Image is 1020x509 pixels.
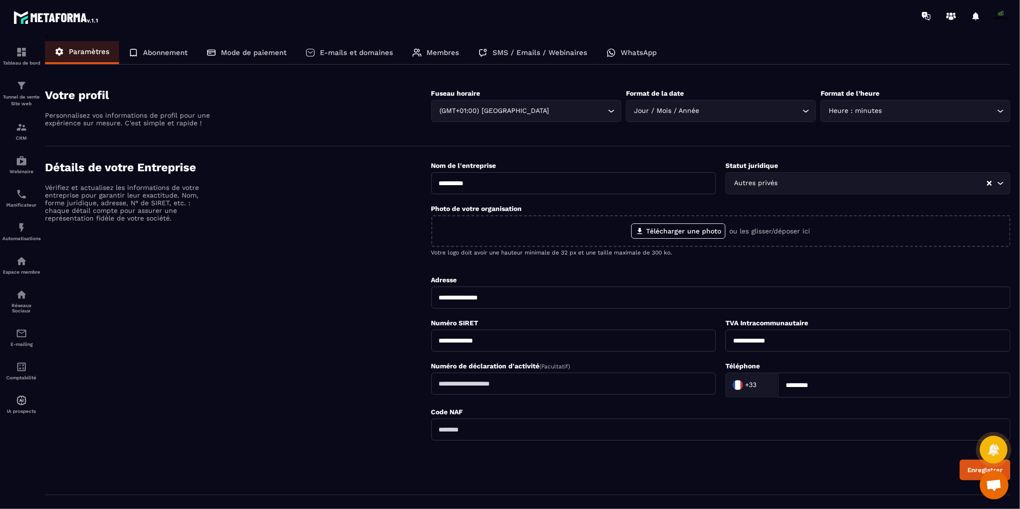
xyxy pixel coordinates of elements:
[431,362,570,370] label: Numéro de déclaration d'activité
[758,378,768,392] input: Search for option
[2,375,41,380] p: Comptabilité
[551,106,605,116] input: Search for option
[16,395,27,406] img: automations
[16,188,27,200] img: scheduler
[702,106,800,116] input: Search for option
[16,80,27,91] img: formation
[2,215,41,248] a: automationsautomationsAutomatisations
[2,236,41,241] p: Automatisations
[16,289,27,300] img: social-network
[960,460,1010,480] button: Enregistrer
[821,100,1010,122] div: Search for option
[621,48,657,57] p: WhatsApp
[2,321,41,354] a: emailemailE-mailing
[626,100,816,122] div: Search for option
[431,89,481,97] label: Fuseau horaire
[725,172,1010,194] div: Search for option
[540,363,570,370] span: (Facultatif)
[221,48,286,57] p: Mode de paiement
[2,181,41,215] a: schedulerschedulerPlanificateur
[987,180,992,187] button: Clear Selected
[2,282,41,321] a: social-networksocial-networkRéseaux Sociaux
[427,48,459,57] p: Membres
[431,205,522,212] label: Photo de votre organisation
[729,227,810,235] p: ou les glisser/déposer ici
[143,48,187,57] p: Abonnement
[884,106,995,116] input: Search for option
[827,106,884,116] span: Heure : minutes
[2,94,41,107] p: Tunnel de vente Site web
[732,178,779,188] span: Autres privés
[16,155,27,166] img: automations
[779,178,986,188] input: Search for option
[320,48,393,57] p: E-mails et domaines
[2,148,41,181] a: automationsautomationsWebinaire
[45,89,431,102] h4: Votre profil
[16,361,27,373] img: accountant
[16,122,27,133] img: formation
[2,60,41,66] p: Tableau de bord
[2,39,41,73] a: formationformationTableau de bord
[431,276,457,284] label: Adresse
[2,73,41,114] a: formationformationTunnel de vente Site web
[2,409,41,414] p: IA prospects
[821,89,879,97] label: Format de l’heure
[431,408,463,416] label: Code NAF
[725,162,778,169] label: Statut juridique
[632,106,702,116] span: Jour / Mois / Année
[45,111,212,127] p: Personnalisez vos informations de profil pour une expérience sur mesure. C'est simple et rapide !
[2,169,41,174] p: Webinaire
[626,89,684,97] label: Format de la date
[16,46,27,58] img: formation
[2,202,41,208] p: Planificateur
[631,223,725,239] label: Télécharger une photo
[2,269,41,275] p: Espace membre
[2,248,41,282] a: automationsautomationsEspace membre
[438,106,551,116] span: (GMT+01:00) [GEOGRAPHIC_DATA]
[980,471,1009,499] a: Ouvrir le chat
[431,100,621,122] div: Search for option
[725,373,778,398] div: Search for option
[431,162,496,169] label: Nom de l'entreprise
[2,342,41,347] p: E-mailing
[16,222,27,233] img: automations
[725,319,808,327] label: TVA Intracommunautaire
[2,135,41,141] p: CRM
[493,48,587,57] p: SMS / Emails / Webinaires
[45,184,212,222] p: Vérifiez et actualisez les informations de votre entreprise pour garantir leur exactitude. Nom, f...
[967,466,1003,474] div: Enregistrer
[745,380,757,390] span: +33
[725,362,760,370] label: Téléphone
[431,249,1010,256] p: Votre logo doit avoir une hauteur minimale de 32 px et une taille maximale de 300 ko.
[16,255,27,267] img: automations
[728,376,747,395] img: Country Flag
[69,47,110,56] p: Paramètres
[16,328,27,339] img: email
[2,354,41,387] a: accountantaccountantComptabilité
[431,319,479,327] label: Numéro SIRET
[2,303,41,313] p: Réseaux Sociaux
[45,161,431,174] h4: Détails de votre Entreprise
[2,114,41,148] a: formationformationCRM
[13,9,99,26] img: logo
